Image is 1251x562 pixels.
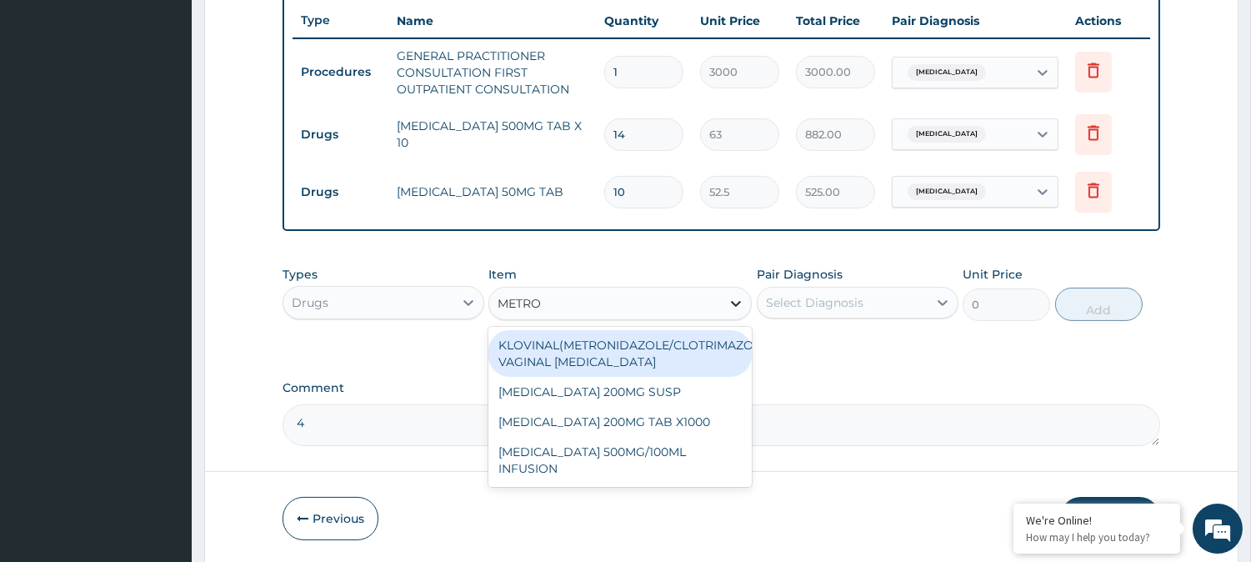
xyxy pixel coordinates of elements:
[1067,4,1150,38] th: Actions
[488,377,752,407] div: [MEDICAL_DATA] 200MG SUSP
[1026,530,1168,544] p: How may I help you today?
[273,8,313,48] div: Minimize live chat window
[766,294,863,311] div: Select Diagnosis
[388,109,596,159] td: [MEDICAL_DATA] 500MG TAB X 10
[1055,288,1143,321] button: Add
[31,83,68,125] img: d_794563401_company_1708531726252_794563401
[757,266,843,283] label: Pair Diagnosis
[488,330,752,377] div: KLOVINAL(METRONIDAZOLE/CLOTRIMAZOLE) VAGINAL [MEDICAL_DATA]
[8,380,318,439] textarea: Type your message and hit 'Enter'
[388,4,596,38] th: Name
[293,5,388,36] th: Type
[488,437,752,484] div: [MEDICAL_DATA] 500MG/100ML INFUSION
[908,183,986,200] span: [MEDICAL_DATA]
[292,294,328,311] div: Drugs
[596,4,692,38] th: Quantity
[488,266,517,283] label: Item
[293,177,388,208] td: Drugs
[97,173,230,341] span: We're online!
[293,57,388,88] td: Procedures
[283,381,1160,395] label: Comment
[963,266,1023,283] label: Unit Price
[788,4,883,38] th: Total Price
[293,119,388,150] td: Drugs
[283,497,378,540] button: Previous
[388,175,596,208] td: [MEDICAL_DATA] 50MG TAB
[1026,513,1168,528] div: We're Online!
[283,268,318,282] label: Types
[1060,497,1160,540] button: Submit
[692,4,788,38] th: Unit Price
[87,93,280,115] div: Chat with us now
[908,64,986,81] span: [MEDICAL_DATA]
[908,126,986,143] span: [MEDICAL_DATA]
[488,407,752,437] div: [MEDICAL_DATA] 200MG TAB X1000
[388,39,596,106] td: GENERAL PRACTITIONER CONSULTATION FIRST OUTPATIENT CONSULTATION
[883,4,1067,38] th: Pair Diagnosis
